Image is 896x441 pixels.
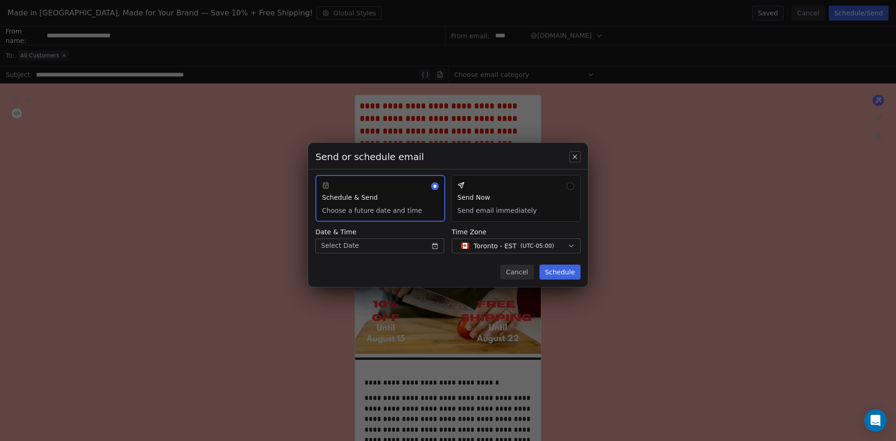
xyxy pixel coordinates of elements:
span: Send or schedule email [315,150,424,163]
span: Select Date [321,241,359,251]
span: Time Zone [452,227,581,237]
button: Cancel [500,265,533,280]
span: Date & Time [315,227,444,237]
span: ( UTC-05:00 ) [520,242,554,250]
button: Select Date [315,238,444,253]
button: Toronto - EST(UTC-05:00) [452,238,581,253]
span: Toronto - EST [474,241,517,251]
button: Schedule [539,265,581,280]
